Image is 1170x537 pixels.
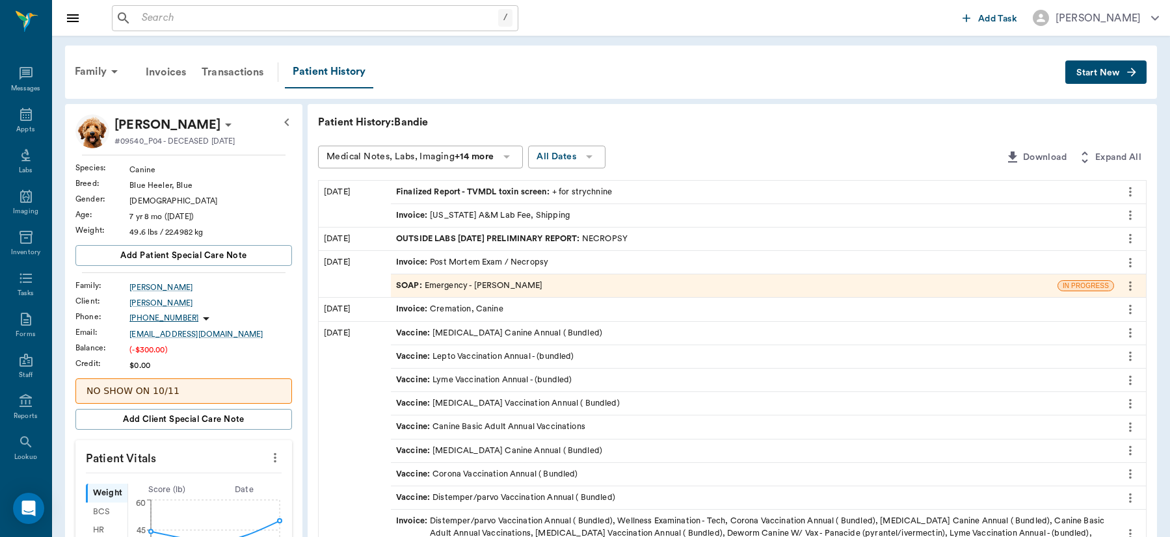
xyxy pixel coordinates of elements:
div: [MEDICAL_DATA] Vaccination Annual ( Bundled) [396,397,620,410]
button: more [1120,181,1141,203]
div: Cremation, Canine [396,303,503,315]
button: Add Task [957,6,1022,30]
button: more [1120,416,1141,438]
span: Add patient Special Care Note [120,248,246,263]
button: more [1120,487,1141,509]
a: [PERSON_NAME] [129,297,292,309]
div: $0.00 [129,360,292,371]
span: Invoice : [396,303,430,315]
div: Appts [16,125,34,135]
p: [PHONE_NUMBER] [129,313,198,324]
div: Imaging [13,207,38,216]
div: Distemper/parvo Vaccination Annual ( Bundled) [396,491,615,504]
div: Staff [19,371,33,380]
button: more [1120,228,1141,250]
button: more [1120,322,1141,344]
a: [PERSON_NAME] [129,282,292,293]
button: Add patient Special Care Note [75,245,292,266]
div: Lepto Vaccination Annual - (bundled) [396,350,574,363]
button: more [1120,298,1141,321]
div: 49.6 lbs / 22.4982 kg [129,226,292,238]
b: +14 more [455,152,494,161]
div: Family : [75,280,129,291]
div: [DEMOGRAPHIC_DATA] [129,195,292,207]
div: Score ( lb ) [128,484,206,496]
span: Vaccine : [396,445,432,457]
p: Patient History: Bandie [318,114,708,130]
div: Corona Vaccination Annual ( Bundled) [396,468,578,480]
button: more [1120,463,1141,485]
div: Weight : [75,224,129,236]
div: [DATE] [319,181,391,227]
div: Weight [86,484,127,503]
div: [DATE] [319,228,391,250]
div: Post Mortem Exam / Necropsy [396,256,548,268]
button: more [1120,252,1141,274]
span: Finalized Report - TVMDL toxin screen : [396,186,552,198]
div: Forms [16,330,35,339]
tspan: 60 [136,499,146,507]
div: Tasks [18,289,34,298]
p: #09540_P04 - DECEASED [DATE] [114,135,235,147]
a: Invoices [138,57,194,88]
p: Patient Vitals [75,440,292,473]
div: Client : [75,295,129,307]
div: Canine [129,164,292,176]
div: / [498,9,512,27]
button: more [1120,439,1141,462]
div: Reports [14,412,38,421]
span: Vaccine : [396,491,432,504]
button: Add client Special Care Note [75,409,292,430]
a: [EMAIL_ADDRESS][DOMAIN_NAME] [129,328,292,340]
div: + for strychnine [396,186,612,198]
div: Email : [75,326,129,338]
a: Patient History [285,56,373,88]
div: Balance : [75,342,129,354]
button: more [1120,275,1141,297]
div: [MEDICAL_DATA] Canine Annual ( Bundled) [396,445,602,457]
div: Emergency - [PERSON_NAME] [396,280,543,292]
div: [DATE] [319,251,391,297]
div: NECROPSY [396,233,628,245]
button: Start New [1065,60,1147,85]
span: Invoice : [396,209,430,222]
div: Lookup [14,452,37,462]
div: Family [67,56,130,87]
button: more [265,447,286,469]
button: All Dates [528,146,605,168]
span: IN PROGRESS [1058,281,1113,291]
div: [US_STATE] A&M Lab Fee, Shipping [396,209,570,222]
div: Canine Basic Adult Annual Vaccinations [396,421,585,433]
tspan: 45 [137,526,146,534]
div: Age : [75,209,129,220]
a: Transactions [194,57,271,88]
div: Messages [11,84,41,94]
span: Vaccine : [396,374,432,386]
div: Credit : [75,358,129,369]
span: Expand All [1095,150,1141,166]
button: more [1120,393,1141,415]
span: Vaccine : [396,421,432,433]
div: [MEDICAL_DATA] Canine Annual ( Bundled) [396,327,602,339]
div: Phone : [75,311,129,322]
div: [PERSON_NAME] [1056,10,1141,26]
div: Breed : [75,177,129,189]
span: OUTSIDE LABS [DATE] PRELIMINARY REPORT : [396,233,582,245]
div: Bandie O'Bryant [114,114,220,135]
div: Lyme Vaccination Annual - (bundled) [396,374,572,386]
div: Open Intercom Messenger [13,493,44,524]
button: [PERSON_NAME] [1022,6,1169,30]
span: Invoice : [396,256,430,268]
span: Vaccine : [396,350,432,363]
div: Labs [19,166,33,176]
button: more [1120,204,1141,226]
div: Blue Heeler, Blue [129,179,292,191]
div: [DATE] [319,298,391,321]
div: 7 yr 8 mo ([DATE]) [129,211,292,222]
input: Search [137,9,498,27]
